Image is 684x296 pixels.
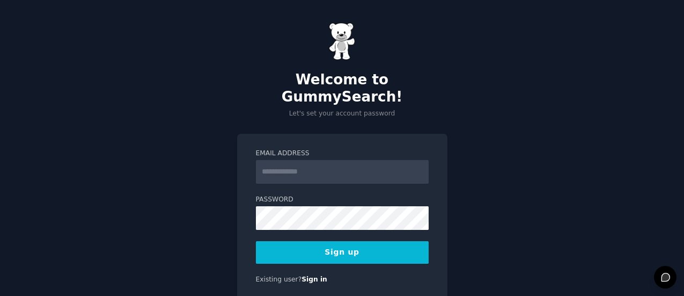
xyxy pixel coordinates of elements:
label: Email Address [256,149,429,158]
p: Let's set your account password [237,109,447,119]
label: Password [256,195,429,205]
span: Existing user? [256,276,302,283]
a: Sign in [301,276,327,283]
h2: Welcome to GummySearch! [237,71,447,105]
img: Gummy Bear [329,23,356,60]
button: Sign up [256,241,429,264]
